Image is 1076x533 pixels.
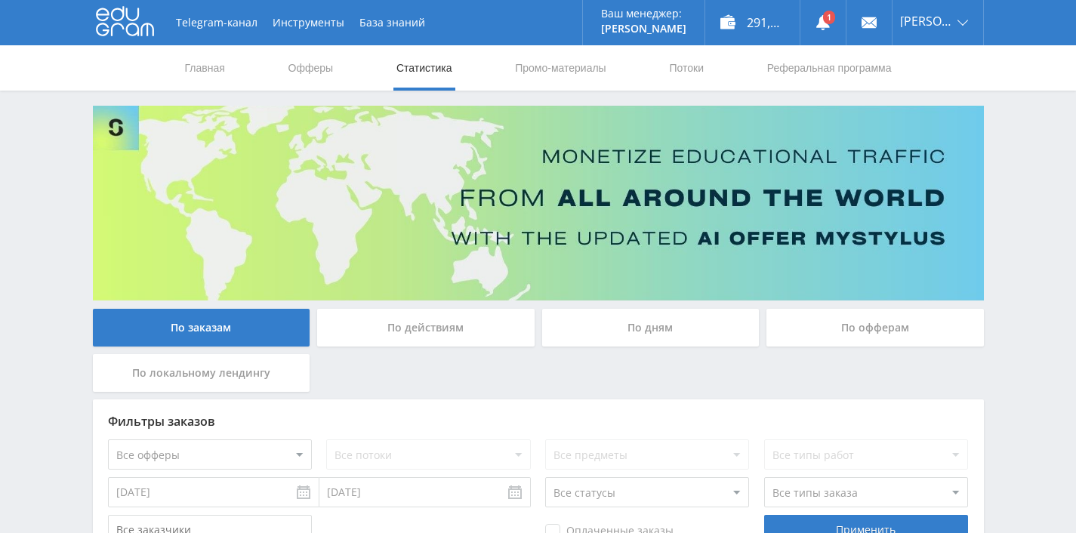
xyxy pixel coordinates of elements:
div: По заказам [93,309,310,347]
a: Потоки [667,45,705,91]
a: Промо-материалы [513,45,607,91]
div: Фильтры заказов [108,414,969,428]
div: По дням [542,309,760,347]
a: Реферальная программа [766,45,893,91]
img: Banner [93,106,984,300]
a: Статистика [395,45,454,91]
a: Офферы [287,45,335,91]
div: По офферам [766,309,984,347]
a: Главная [183,45,227,91]
span: [PERSON_NAME] [900,15,953,27]
div: По действиям [317,309,535,347]
p: [PERSON_NAME] [601,23,686,35]
p: Ваш менеджер: [601,8,686,20]
div: По локальному лендингу [93,354,310,392]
